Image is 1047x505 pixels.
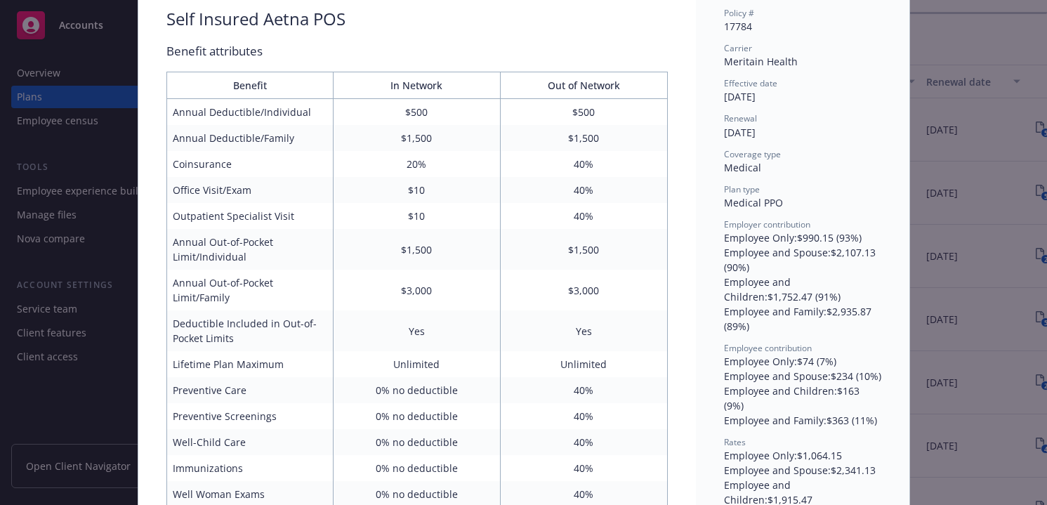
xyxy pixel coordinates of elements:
[724,413,881,428] div: Employee and Family : $363 (11%)
[724,436,746,448] span: Rates
[500,429,667,455] td: 40%
[724,354,881,369] div: Employee Only : $74 (7%)
[500,229,667,270] td: $1,500
[724,89,881,104] div: [DATE]
[166,7,345,31] div: Self Insured Aetna POS
[334,151,501,177] td: 20%
[334,377,501,403] td: 0% no deductible
[166,203,334,229] td: Outpatient Specialist Visit
[334,203,501,229] td: $10
[500,310,667,351] td: Yes
[166,377,334,403] td: Preventive Care
[334,310,501,351] td: Yes
[500,99,667,126] td: $500
[166,403,334,429] td: Preventive Screenings
[500,455,667,481] td: 40%
[724,77,777,89] span: Effective date
[724,230,881,245] div: Employee Only : $990.15 (93%)
[724,245,881,275] div: Employee and Spouse : $2,107.13 (90%)
[166,351,334,377] td: Lifetime Plan Maximum
[334,177,501,203] td: $10
[724,304,881,334] div: Employee and Family : $2,935.87 (89%)
[334,99,501,126] td: $500
[724,54,881,69] div: Meritain Health
[724,369,881,383] div: Employee and Spouse : $234 (10%)
[166,229,334,270] td: Annual Out-of-Pocket Limit/Individual
[334,455,501,481] td: 0% no deductible
[334,229,501,270] td: $1,500
[724,7,754,19] span: Policy #
[166,455,334,481] td: Immunizations
[334,72,501,99] th: In Network
[166,310,334,351] td: Deductible Included in Out-of-Pocket Limits
[166,151,334,177] td: Coinsurance
[334,125,501,151] td: $1,500
[724,218,810,230] span: Employer contribution
[724,195,881,210] div: Medical PPO
[334,403,501,429] td: 0% no deductible
[500,177,667,203] td: 40%
[166,42,668,60] div: Benefit attributes
[724,19,881,34] div: 17784
[334,270,501,310] td: $3,000
[500,403,667,429] td: 40%
[166,99,334,126] td: Annual Deductible/Individual
[724,448,881,463] div: Employee Only : $1,064.15
[724,148,781,160] span: Coverage type
[166,270,334,310] td: Annual Out-of-Pocket Limit/Family
[166,72,334,99] th: Benefit
[724,42,752,54] span: Carrier
[724,342,812,354] span: Employee contribution
[724,275,881,304] div: Employee and Children : $1,752.47 (91%)
[724,463,881,478] div: Employee and Spouse : $2,341.13
[500,72,667,99] th: Out of Network
[724,160,881,175] div: Medical
[334,429,501,455] td: 0% no deductible
[166,429,334,455] td: Well-Child Care
[500,151,667,177] td: 40%
[724,383,881,413] div: Employee and Children : $163 (9%)
[166,177,334,203] td: Office Visit/Exam
[166,125,334,151] td: Annual Deductible/Family
[724,183,760,195] span: Plan type
[500,377,667,403] td: 40%
[500,203,667,229] td: 40%
[500,125,667,151] td: $1,500
[500,351,667,377] td: Unlimited
[724,112,757,124] span: Renewal
[500,270,667,310] td: $3,000
[334,351,501,377] td: Unlimited
[724,125,881,140] div: [DATE]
